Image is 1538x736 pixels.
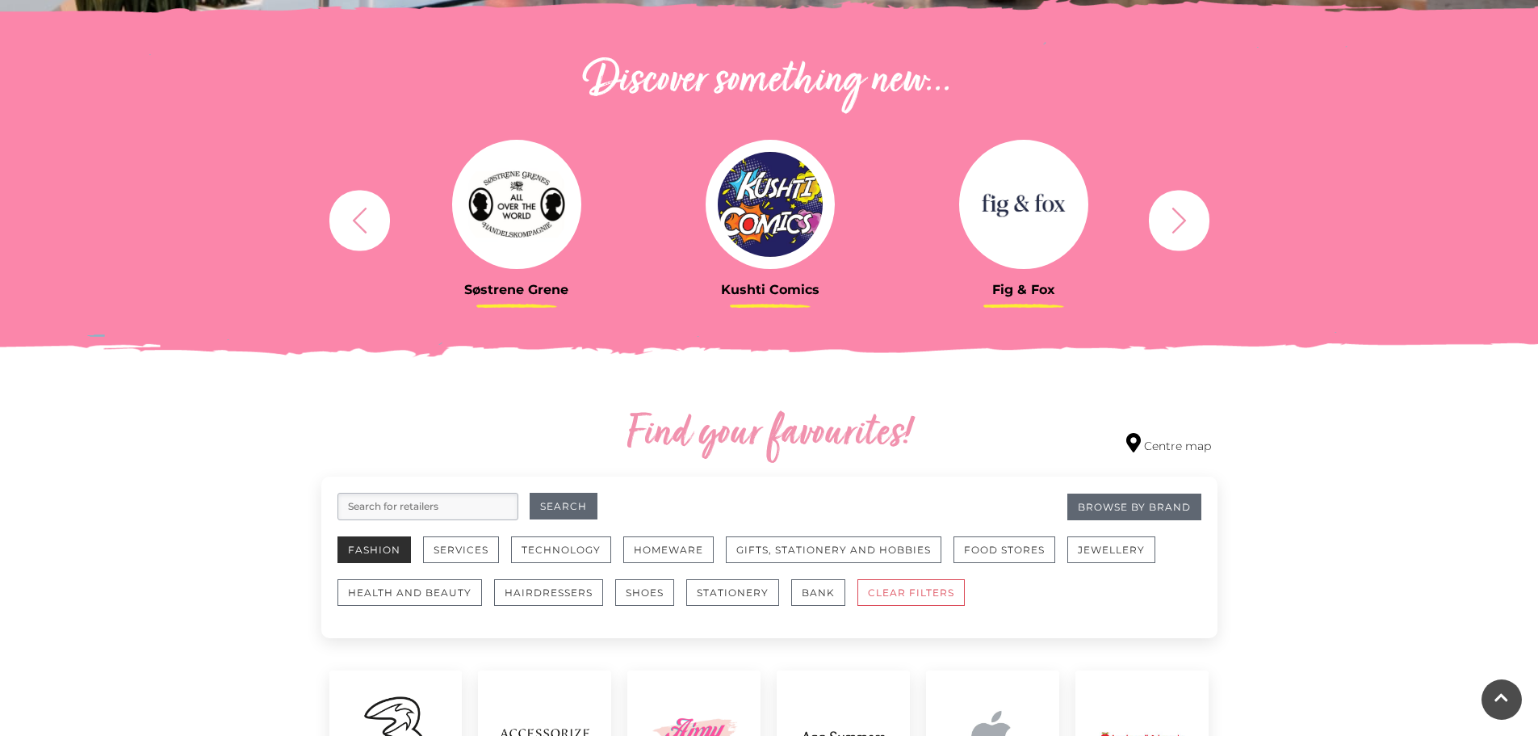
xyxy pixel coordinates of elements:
[656,140,885,297] a: Kushti Comics
[475,409,1064,461] h2: Find your favourites!
[1126,433,1211,455] a: Centre map
[857,579,965,606] button: CLEAR FILTERS
[791,579,845,606] button: Bank
[402,282,631,297] h3: Søstrene Grene
[623,536,726,579] a: Homeware
[656,282,885,297] h3: Kushti Comics
[953,536,1067,579] a: Food Stores
[530,493,597,519] button: Search
[686,579,779,606] button: Stationery
[909,282,1138,297] h3: Fig & Fox
[726,536,941,563] button: Gifts, Stationery and Hobbies
[511,536,623,579] a: Technology
[615,579,674,606] button: Shoes
[337,493,518,520] input: Search for retailers
[337,536,411,563] button: Fashion
[686,579,791,622] a: Stationery
[953,536,1055,563] button: Food Stores
[494,579,603,606] button: Hairdressers
[1067,494,1201,520] a: Browse By Brand
[1067,536,1167,579] a: Jewellery
[337,579,482,606] button: Health and Beauty
[337,579,494,622] a: Health and Beauty
[623,536,714,563] button: Homeware
[1067,536,1155,563] button: Jewellery
[726,536,953,579] a: Gifts, Stationery and Hobbies
[857,579,977,622] a: CLEAR FILTERS
[494,579,615,622] a: Hairdressers
[791,579,857,622] a: Bank
[909,140,1138,297] a: Fig & Fox
[337,536,423,579] a: Fashion
[423,536,499,563] button: Services
[511,536,611,563] button: Technology
[615,579,686,622] a: Shoes
[402,140,631,297] a: Søstrene Grene
[423,536,511,579] a: Services
[321,56,1217,107] h2: Discover something new...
